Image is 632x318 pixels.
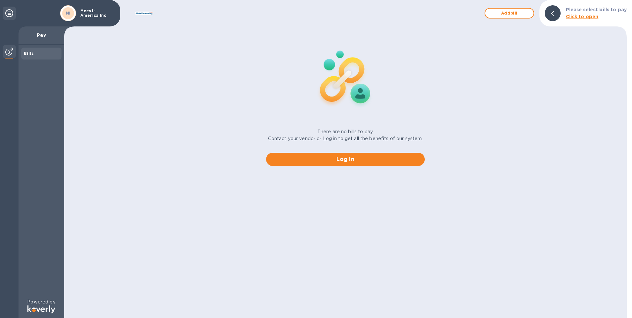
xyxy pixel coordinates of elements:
[566,7,627,12] b: Please select bills to pay
[566,14,599,19] b: Click to open
[271,155,419,163] span: Log in
[24,32,59,38] p: Pay
[80,9,113,18] p: Meest-America Inc
[24,51,34,56] b: Bills
[485,8,534,19] button: Addbill
[491,9,528,17] span: Add bill
[266,153,425,166] button: Log in
[66,11,71,16] b: MI
[268,128,423,142] p: There are no bills to pay. Contact your vendor or Log in to get all the benefits of our system.
[27,305,55,313] img: Logo
[27,298,55,305] p: Powered by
